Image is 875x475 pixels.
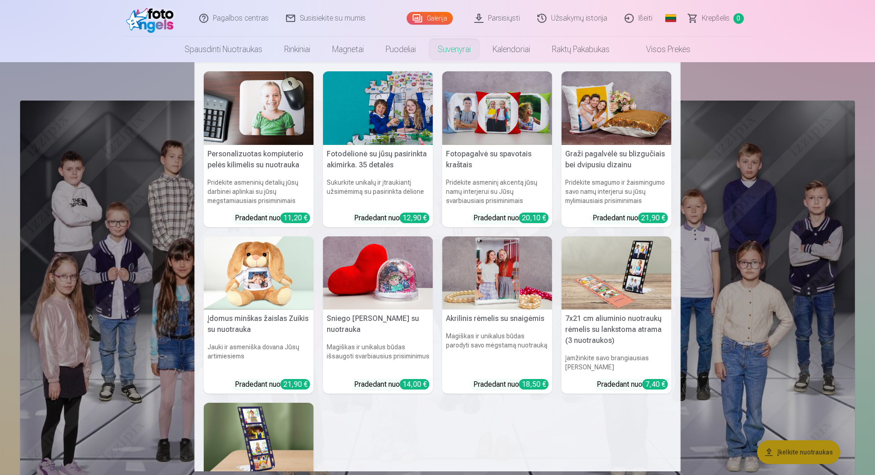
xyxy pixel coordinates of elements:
[323,174,433,209] h6: Sukurkite unikalų ir įtraukiantį užsimėmimą su pasirinkta dėlione
[562,236,672,394] a: 7x21 cm aliuminio nuotraukų rėmelis su lankstoma atrama (3 nuotraukos)7x21 cm aliuminio nuotraukų...
[519,379,549,390] div: 18,50 €
[204,145,314,174] h5: Personalizuotas kompiuterio pelės kilimėlis su nuotrauka
[235,379,310,390] div: Pradedant nuo
[400,379,430,390] div: 14,00 €
[733,13,744,24] span: 0
[620,37,701,62] a: Visos prekės
[442,236,552,310] img: Akrilinis rėmelis su snaigėmis
[323,310,433,339] h5: Sniego [PERSON_NAME] su nuotrauka
[204,174,314,209] h6: Pridėkite asmeninių detalių jūsų darbinei aplinkai su jūsų mėgstamiausiais prisiminimais
[323,145,433,174] h5: Fotodėlionė su jūsų pasirinkta akimirka. 35 detalės
[354,379,430,390] div: Pradedant nuo
[442,236,552,394] a: Akrilinis rėmelis su snaigėmisAkrilinis rėmelis su snaigėmisMagiškas ir unikalus būdas parodyti s...
[562,174,672,209] h6: Pridėkite smagumo ir žaismingumo savo namų interjerui su jūsų mylimiausiais prisiminimais
[204,71,314,227] a: Personalizuotas kompiuterio pelės kilimėlis su nuotraukaPersonalizuotas kompiuterio pelės kilimėl...
[442,145,552,174] h5: Fotopagalvė su spavotais kraštais
[354,213,430,224] div: Pradedant nuo
[204,339,314,375] h6: Jauki ir asmeniška dovana Jūsų artimiesiems
[400,213,430,223] div: 12,90 €
[442,310,552,328] h5: Akrilinis rėmelis su snaigėmis
[562,145,672,174] h5: Graži pagalvėlė su blizgučiais bei dvipusiu dizainu
[323,236,433,394] a: Sniego kamuolys su nuotraukaSniego [PERSON_NAME] su nuotraukaMagiškas ir unikalus būdas išsaugoti...
[235,213,310,224] div: Pradedant nuo
[323,236,433,310] img: Sniego kamuolys su nuotrauka
[323,71,433,227] a: Fotodėlionė su jūsų pasirinkta akimirka. 35 detalėsFotodėlionė su jūsų pasirinkta akimirka. 35 de...
[375,37,427,62] a: Puodeliai
[562,71,672,145] img: Graži pagalvėlė su blizgučiais bei dvipusiu dizainu
[204,236,314,394] a: Įdomus minškas žaislas Zuikis su nuotraukaĮdomus minškas žaislas Zuikis su nuotraukaJauki ir asme...
[204,236,314,310] img: Įdomus minškas žaislas Zuikis su nuotrauka
[427,37,482,62] a: Suvenyrai
[562,236,672,310] img: 7x21 cm aliuminio nuotraukų rėmelis su lankstoma atrama (3 nuotraukos)
[321,37,375,62] a: Magnetai
[442,328,552,375] h6: Magiškas ir unikalus būdas parodyti savo mėgstamą nuotrauką
[473,213,549,224] div: Pradedant nuo
[562,350,672,375] h6: Įamžinkite savo brangiausias [PERSON_NAME]
[323,71,433,145] img: Fotodėlionė su jūsų pasirinkta akimirka. 35 detalės
[482,37,541,62] a: Kalendoriai
[442,71,552,145] img: Fotopagalvė su spavotais kraštais
[638,213,668,223] div: 21,90 €
[597,379,668,390] div: Pradedant nuo
[702,13,730,24] span: Krepšelis
[442,71,552,227] a: Fotopagalvė su spavotais kraštaisFotopagalvė su spavotais kraštaisPridėkite asmeninį akcentą jūsų...
[442,174,552,209] h6: Pridėkite asmeninį akcentą jūsų namų interjerui su Jūsų svarbiausiais prisiminimais
[126,4,179,33] img: /fa5
[323,339,433,375] h6: Magiškas ir unikalus būdas išsaugoti svarbiausius prisiminimus
[541,37,620,62] a: Raktų pakabukas
[204,310,314,339] h5: Įdomus minškas žaislas Zuikis su nuotrauka
[174,37,273,62] a: Spausdinti nuotraukas
[562,310,672,350] h5: 7x21 cm aliuminio nuotraukų rėmelis su lankstoma atrama (3 nuotraukos)
[593,213,668,224] div: Pradedant nuo
[407,12,453,25] a: Galerija
[281,213,310,223] div: 11,20 €
[273,37,321,62] a: Rinkiniai
[473,379,549,390] div: Pradedant nuo
[562,71,672,227] a: Graži pagalvėlė su blizgučiais bei dvipusiu dizainuGraži pagalvėlė su blizgučiais bei dvipusiu di...
[642,379,668,390] div: 7,40 €
[519,213,549,223] div: 20,10 €
[204,71,314,145] img: Personalizuotas kompiuterio pelės kilimėlis su nuotrauka
[281,379,310,390] div: 21,90 €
